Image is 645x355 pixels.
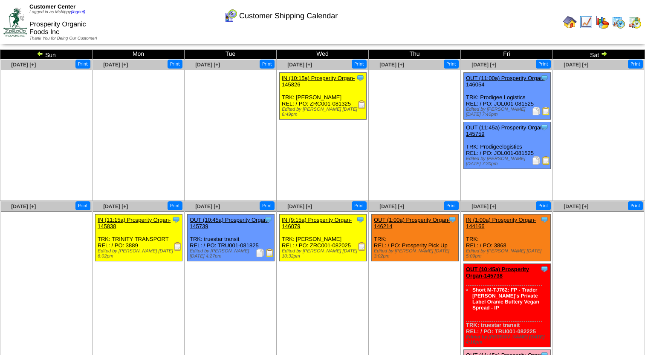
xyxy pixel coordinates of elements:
[356,74,364,82] img: Tooltip
[601,50,607,57] img: arrowright.gif
[540,123,549,132] img: Tooltip
[369,50,461,59] td: Thu
[466,266,529,279] a: OUT (10:45a) Prosperity Organ-145738
[472,287,539,311] a: Short M-TJ762: FP - Trader [PERSON_NAME]'s Private Label Oranic Buttery Vegan Spread - IP
[540,265,549,273] img: Tooltip
[282,75,355,88] a: IN (10:15a) Prosperity Organ-145826
[471,203,496,209] a: [DATE] [+]
[266,249,274,257] img: Bill of Lading
[471,62,496,68] a: [DATE] [+]
[256,249,264,257] img: Packing Slip
[75,60,90,69] button: Print
[352,60,367,69] button: Print
[37,50,43,57] img: arrowleft.gif
[98,217,171,229] a: IN (11:15a) Prosperity Organ-145838
[224,9,237,23] img: calendarcustomer.gif
[352,201,367,210] button: Print
[466,217,536,229] a: IN (1:00a) Prosperity Organ-144166
[287,203,312,209] a: [DATE] [+]
[579,15,593,29] img: line_graph.gif
[542,107,550,115] img: Bill of Lading
[628,15,642,29] img: calendarinout.gif
[282,107,366,117] div: Edited by [PERSON_NAME] [DATE] 6:49pm
[542,156,550,165] img: Bill of Lading
[282,217,352,229] a: IN (9:15a) Prosperity Organ-146079
[188,215,275,261] div: TRK: truestar transit REL: / PO: TRU001-081825
[190,217,269,229] a: OUT (10:45a) Prosperity Organ-145739
[464,73,551,120] div: TRK: Prodigee Logistics REL: / PO: JOL001-081525
[280,73,367,120] div: TRK: [PERSON_NAME] REL: / PO: ZRC001-081325
[168,201,182,210] button: Print
[98,249,182,259] div: Edited by [PERSON_NAME] [DATE] 6:02pm
[532,156,541,165] img: Packing Slip
[464,264,551,347] div: TRK: truestar transit REL: / PO: TRU001-082225
[282,249,366,259] div: Edited by [PERSON_NAME] [DATE] 10:32pm
[95,215,182,261] div: TRK: TRINITY TRANSPORT REL: / PO: 3889
[93,50,185,59] td: Mon
[628,60,643,69] button: Print
[260,201,275,210] button: Print
[612,15,625,29] img: calendarprod.gif
[628,201,643,210] button: Print
[374,249,458,259] div: Edited by [PERSON_NAME] [DATE] 3:02pm
[29,21,86,36] span: Prosperity Organic Foods Inc
[466,75,545,88] a: OUT (11:00a) Prosperity Organ-146054
[444,201,459,210] button: Print
[379,62,404,68] a: [DATE] [+]
[172,215,180,224] img: Tooltip
[372,215,459,261] div: TRK: REL: / PO: Prosperity Pick Up
[358,100,366,109] img: Receiving Document
[358,242,366,251] img: Receiving Document
[596,15,609,29] img: graph.gif
[466,249,550,259] div: Edited by [PERSON_NAME] [DATE] 5:09pm
[540,74,549,82] img: Tooltip
[75,201,90,210] button: Print
[29,36,97,41] span: Thank You for Being Our Customer!
[29,10,85,14] span: Logged in as Mshippy
[168,60,182,69] button: Print
[287,62,312,68] a: [DATE] [+]
[448,215,457,224] img: Tooltip
[466,156,550,166] div: Edited by [PERSON_NAME] [DATE] 7:30pm
[374,217,450,229] a: OUT (1:00a) Prosperity Organ-146214
[277,50,369,59] td: Wed
[466,107,550,117] div: Edited by [PERSON_NAME] [DATE] 7:40pm
[356,215,364,224] img: Tooltip
[195,62,220,68] a: [DATE] [+]
[103,203,128,209] a: [DATE] [+]
[464,215,551,261] div: TRK: REL: / PO: 3868
[564,62,588,68] a: [DATE] [+]
[71,10,85,14] a: (logout)
[532,107,541,115] img: Packing Slip
[0,50,93,59] td: Sun
[466,124,545,137] a: OUT (11:45a) Prosperity Organ-145759
[185,50,277,59] td: Tue
[444,60,459,69] button: Print
[29,3,75,10] span: Customer Center
[264,215,272,224] img: Tooltip
[260,60,275,69] button: Print
[280,215,367,261] div: TRK: [PERSON_NAME] REL: / PO: ZRC001-082025
[103,62,128,68] a: [DATE] [+]
[3,8,27,36] img: ZoRoCo_Logo(Green%26Foil)%20jpg.webp
[563,15,577,29] img: home.gif
[464,122,551,169] div: TRK: Prodigeelogistics REL: / PO: JOL001-081525
[466,335,550,345] div: Edited by [PERSON_NAME] [DATE] 4:16pm
[379,203,404,209] a: [DATE] [+]
[11,62,36,68] a: [DATE] [+]
[564,203,588,209] a: [DATE] [+]
[190,249,274,259] div: Edited by [PERSON_NAME] [DATE] 4:27pm
[195,203,220,209] span: [DATE] [+]
[461,50,553,59] td: Fri
[536,201,551,210] button: Print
